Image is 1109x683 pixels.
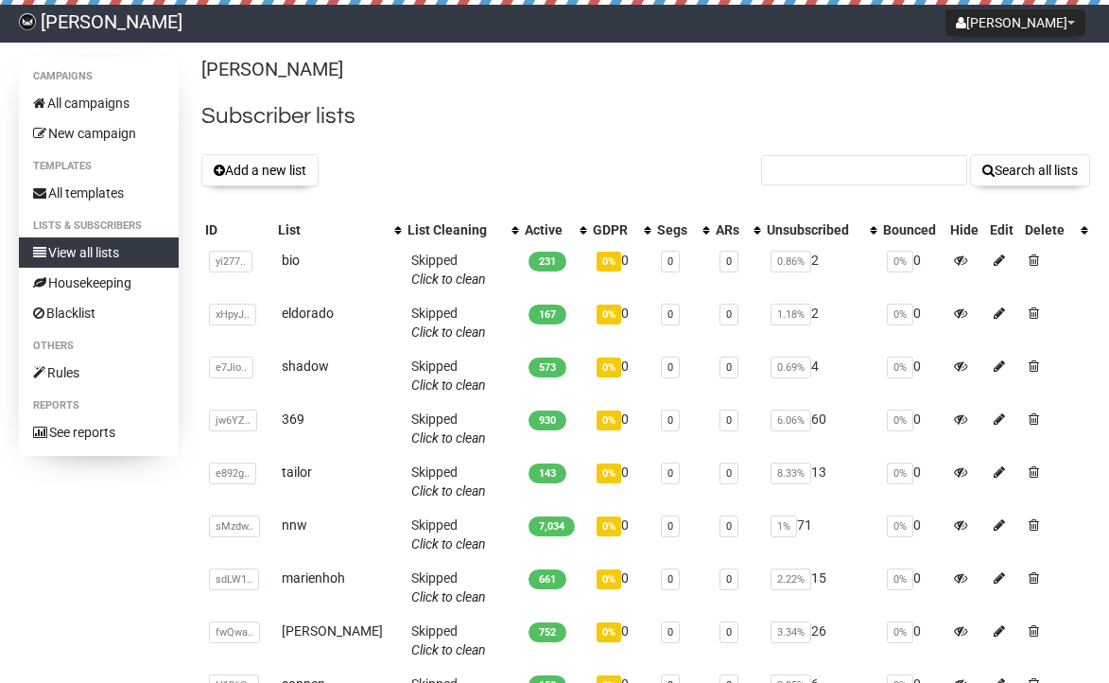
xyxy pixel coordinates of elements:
[597,252,621,271] span: 0%
[879,243,946,296] td: 0
[945,9,1085,36] button: [PERSON_NAME]
[879,217,946,243] th: Bounced: No sort applied, sorting is disabled
[667,467,673,480] a: 0
[946,217,986,243] th: Hide: No sort applied, sorting is disabled
[726,414,732,427] a: 0
[1021,217,1090,243] th: Delete: No sort applied, activate to apply an ascending sort
[667,308,673,321] a: 0
[19,268,179,298] a: Housekeeping
[657,220,693,239] div: Segs
[529,517,575,536] span: 7,034
[597,464,621,483] span: 0%
[205,220,271,239] div: ID
[201,99,1090,133] h2: Subscriber lists
[529,411,566,430] span: 930
[589,455,653,508] td: 0
[887,622,913,643] span: 0%
[726,255,732,268] a: 0
[726,520,732,533] a: 0
[667,573,673,586] a: 0
[887,463,913,484] span: 0%
[411,570,486,604] span: Skipped
[726,573,732,586] a: 0
[282,464,312,480] a: tailor
[19,335,179,358] li: Others
[529,622,566,642] span: 752
[19,13,36,30] img: 1c57bf28b110ae6d742f5450afd87b61
[411,377,486,393] a: Click to clean
[771,251,811,272] span: 0.86%
[589,243,653,296] td: 0
[879,614,946,667] td: 0
[771,622,811,643] span: 3.34%
[282,412,304,427] a: 369
[667,361,673,374] a: 0
[201,217,275,243] th: ID: No sort applied, sorting is disabled
[986,217,1021,243] th: Edit: No sort applied, sorting is disabled
[763,243,879,296] td: 2
[589,614,653,667] td: 0
[411,517,486,552] span: Skipped
[597,517,621,536] span: 0%
[763,402,879,455] td: 60
[411,536,486,552] a: Click to clean
[19,178,179,208] a: All templates
[282,253,300,268] a: bio
[771,463,811,484] span: 8.33%
[726,626,732,639] a: 0
[887,251,913,272] span: 0%
[529,252,566,271] span: 231
[763,614,879,667] td: 26
[209,569,259,590] span: sdLW1..
[411,359,486,393] span: Skipped
[716,220,744,239] div: ARs
[282,623,383,639] a: [PERSON_NAME]
[589,561,653,614] td: 0
[19,65,179,88] li: Campaigns
[19,417,179,447] a: See reports
[19,215,179,237] li: Lists & subscribers
[282,517,307,533] a: nnw
[19,298,179,328] a: Blacklist
[209,622,260,643] span: fwQwa..
[726,308,732,321] a: 0
[19,118,179,149] a: New campaign
[887,357,913,378] span: 0%
[887,569,913,590] span: 0%
[407,220,502,239] div: List Cleaning
[883,220,943,239] div: Bounced
[529,464,566,483] span: 143
[411,412,486,446] span: Skipped
[19,88,179,118] a: All campaigns
[879,349,946,402] td: 0
[411,589,486,604] a: Click to clean
[771,304,811,325] span: 1.18%
[282,570,345,586] a: marienhoh
[411,271,486,287] a: Click to clean
[1025,220,1071,239] div: Delete
[771,410,811,431] span: 6.06%
[589,402,653,455] td: 0
[771,516,797,537] span: 1%
[411,642,486,657] a: Click to clean
[201,57,1090,82] p: [PERSON_NAME]
[726,467,732,480] a: 0
[763,455,879,508] td: 13
[763,561,879,614] td: 15
[411,253,486,287] span: Skipped
[597,622,621,642] span: 0%
[525,220,570,239] div: Active
[667,255,673,268] a: 0
[879,455,946,508] td: 0
[201,154,319,186] button: Add a new list
[411,464,486,499] span: Skipped
[667,414,673,427] a: 0
[404,217,521,243] th: List Cleaning: No sort applied, activate to apply an ascending sort
[209,410,257,431] span: jw6YZ..
[411,306,486,340] span: Skipped
[274,217,403,243] th: List: No sort applied, activate to apply an ascending sort
[597,358,621,377] span: 0%
[763,508,879,561] td: 71
[950,220,982,239] div: Hide
[282,359,329,374] a: shadow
